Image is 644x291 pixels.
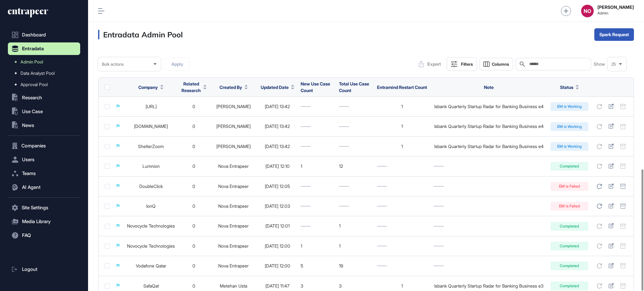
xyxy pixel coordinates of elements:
[181,104,207,109] div: 0
[142,163,160,169] a: Lumnion
[181,124,207,129] div: 0
[8,140,80,152] button: Companies
[551,222,588,231] div: Completed
[301,263,332,268] div: 5
[218,184,249,189] a: Nova Entrapeer
[551,102,588,111] div: EM is Working
[8,263,80,276] a: Logout
[377,144,428,149] div: 1
[22,219,51,224] span: Media Library
[434,104,544,109] div: Isbank Quarterly Startup Radar for Banking Business e4
[143,283,159,288] a: SafaQat
[594,28,634,41] button: Spark Request
[415,58,444,70] button: Export
[22,233,31,238] span: FAQ
[581,5,594,17] button: NO
[261,84,289,91] span: Updated Date
[20,82,48,87] span: Approval Pool
[20,71,55,76] span: Data Analyst Pool
[219,84,248,91] button: Created By
[134,124,168,129] a: [DOMAIN_NAME]
[8,181,80,194] button: AI Agent
[127,243,175,249] a: Novocycle Technologies
[22,46,44,51] span: Entradata
[339,81,369,93] span: Total Use Case Count
[102,62,124,67] span: Bulk actions
[260,223,294,228] div: [DATE] 12:01
[22,157,35,162] span: Users
[22,32,46,37] span: Dashboard
[216,104,251,109] a: [PERSON_NAME]
[127,223,175,228] a: Novocycle Technologies
[551,182,588,191] div: EM is Failed
[301,164,332,169] div: 1
[434,144,544,149] div: Isbank Quarterly Startup Radar for Banking Business e4
[260,283,294,288] div: [DATE] 11:47
[181,184,207,189] div: 0
[551,122,588,131] div: EM is Working
[560,84,579,91] button: Status
[146,203,156,209] a: IonQ
[146,104,157,109] a: [URL]
[8,167,80,180] button: Teams
[218,203,249,209] a: Nova Entrapeer
[218,223,249,228] a: Nova Entrapeer
[218,163,249,169] a: Nova Entrapeer
[377,283,428,288] div: 1
[434,283,544,288] div: Isbank Quarterly Startup Radar for Banking Business e3
[216,124,251,129] a: [PERSON_NAME]
[551,142,588,151] div: EM is Working
[301,244,332,249] div: 1
[216,144,251,149] a: [PERSON_NAME]
[301,81,330,93] span: New Use Case Count
[260,164,294,169] div: [DATE] 12:10
[11,68,80,79] a: Data Analyst Pool
[434,124,544,129] div: Isbank Quarterly Startup Radar for Banking Business e4
[484,85,494,90] span: Note
[98,30,183,39] h3: Entradata Admin Pool
[220,283,247,288] a: Metehan Usta
[339,164,371,169] div: 12
[22,171,36,176] span: Teams
[551,202,588,211] div: EM is Failed
[597,5,634,10] strong: [PERSON_NAME]
[11,56,80,68] a: Admin Pool
[181,80,201,94] span: Related Research
[260,124,294,129] div: [DATE] 13:42
[301,283,332,288] div: 3
[377,85,427,90] span: Entramind Restart Count
[551,162,588,171] div: Completed
[261,84,294,91] button: Updated Date
[218,263,249,268] a: Nova Entrapeer
[611,62,616,67] span: 25
[22,185,41,190] span: AI Agent
[136,263,166,268] a: Vodafone Qatar
[138,144,164,149] a: ShelterZoom
[260,184,294,189] div: [DATE] 12:05
[597,11,634,15] span: Admin
[138,84,164,91] button: Company
[260,263,294,268] div: [DATE] 12:00
[8,119,80,132] button: News
[181,223,207,228] div: 0
[461,62,473,67] div: Filters
[22,205,48,210] span: Site Settings
[181,80,207,94] button: Related Research
[260,204,294,209] div: [DATE] 12:03
[8,42,80,55] button: Entradata
[11,79,80,90] a: Approval Pool
[480,58,513,70] button: Columns
[260,244,294,249] div: [DATE] 12:00
[447,57,477,71] button: Filters
[560,84,573,91] span: Status
[181,244,207,249] div: 0
[551,261,588,270] div: Completed
[181,283,207,288] div: 0
[22,123,34,128] span: News
[594,62,605,67] span: Show
[339,263,371,268] div: 19
[260,144,294,149] div: [DATE] 13:42
[139,184,163,189] a: DoubleClick
[260,104,294,109] div: [DATE] 13:42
